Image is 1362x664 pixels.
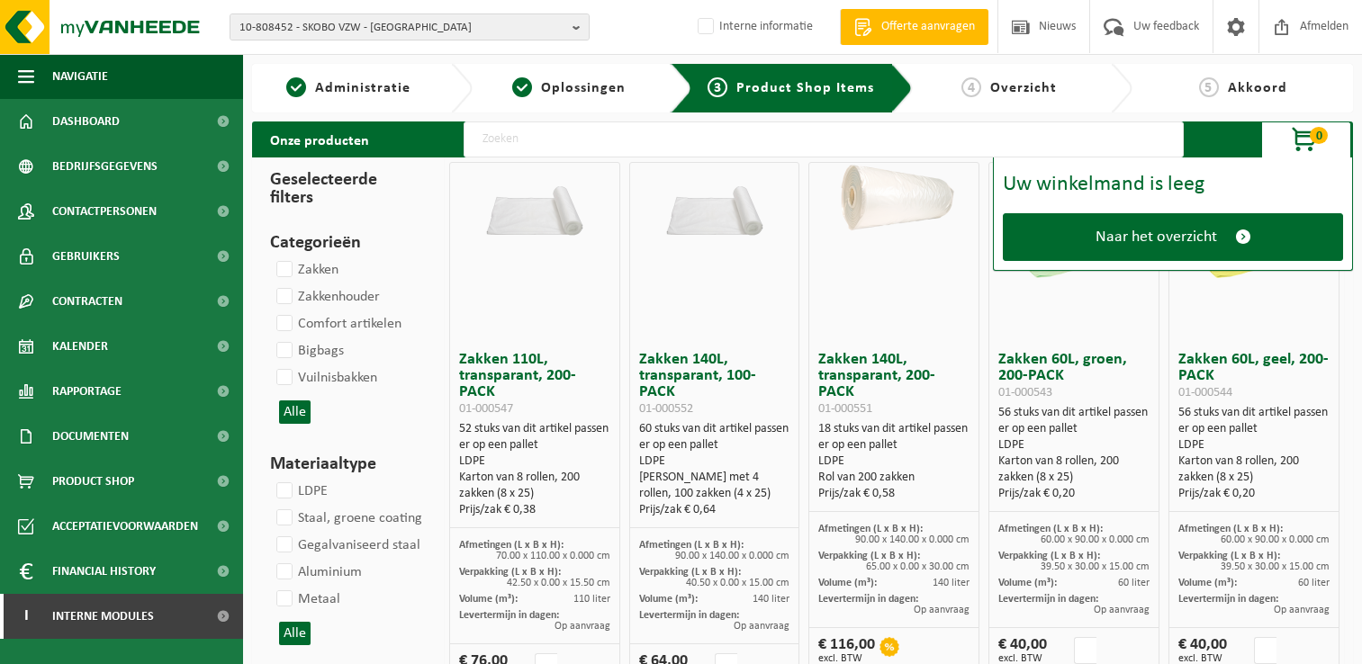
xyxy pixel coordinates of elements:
[639,540,744,551] span: Afmetingen (L x B x H):
[818,421,970,502] div: 18 stuks van dit artikel passen er op een pallet
[817,163,970,239] img: 01-000551
[1178,453,1330,486] div: Karton van 8 rollen, 200 zakken (8 x 25)
[315,81,410,95] span: Administratie
[459,402,513,416] span: 01-000547
[52,324,108,369] span: Kalender
[1178,594,1278,605] span: Levertermijn in dagen:
[1274,605,1330,615] span: Op aanvraag
[998,653,1047,664] span: excl. BTW
[818,578,877,588] span: Volume (m³):
[555,621,610,632] span: Op aanvraag
[273,505,422,532] label: Staal, groene coating
[866,561,970,572] span: 65.00 x 0.00 x 30.00 cm
[998,637,1047,664] div: € 40,00
[1178,352,1330,400] h3: Zakken 60L, geel, 200-PACK
[273,256,338,283] label: Zakken
[933,578,970,588] span: 140 liter
[496,551,610,561] span: 70.00 x 110.00 x 0.000 cm
[639,352,790,417] h3: Zakken 140L, transparant, 100-PACK
[1254,637,1276,664] input: 1
[52,144,158,189] span: Bedrijfsgegevens
[273,478,328,505] label: LDPE
[998,352,1150,400] h3: Zakken 60L, groen, 200-PACK
[252,121,387,157] h2: Onze producten
[818,653,875,664] span: excl. BTW
[279,400,311,424] button: Alle
[686,578,789,588] span: 40.50 x 0.00 x 15.00 cm
[273,283,380,310] label: Zakkenhouder
[1096,228,1217,247] span: Naar het overzicht
[1178,405,1330,502] div: 56 stuks van dit artikel passen er op een pallet
[818,524,923,534] span: Afmetingen (L x B x H):
[998,486,1150,502] div: Prijs/zak € 0,20
[52,459,134,504] span: Product Shop
[541,81,626,95] span: Oplossingen
[507,578,610,588] span: 42.50 x 0.00 x 15.50 cm
[818,402,872,416] span: 01-000551
[998,551,1100,561] span: Verpakking (L x B x H):
[818,470,970,486] div: Rol van 200 zakken
[840,9,988,45] a: Offerte aanvragen
[273,310,401,337] label: Comfort artikelen
[1178,524,1283,534] span: Afmetingen (L x B x H):
[1178,578,1237,588] span: Volume (m³):
[1199,77,1219,97] span: 5
[1118,578,1150,588] span: 60 liter
[998,386,1052,399] span: 01-000543
[18,594,34,639] span: I
[273,586,340,613] label: Metaal
[1261,121,1351,157] button: 0
[990,81,1057,95] span: Overzicht
[52,549,156,594] span: Financial History
[273,337,344,364] label: Bigbags
[639,610,739,621] span: Levertermijn in dagen:
[1178,637,1227,664] div: € 40,00
[818,352,970,417] h3: Zakken 140L, transparant, 200-PACK
[273,559,362,586] label: Aluminium
[1074,637,1096,664] input: 1
[855,534,970,545] span: 90.00 x 140.00 x 0.000 cm
[1178,486,1330,502] div: Prijs/zak € 0,20
[52,234,120,279] span: Gebruikers
[922,77,1097,99] a: 4Overzicht
[694,13,813,40] label: Interne informatie
[1221,534,1330,545] span: 60.00 x 90.00 x 0.000 cm
[52,189,157,234] span: Contactpersonen
[998,405,1150,502] div: 56 stuks van dit artikel passen er op een pallet
[1221,561,1330,572] span: 39.50 x 30.00 x 15.00 cm
[512,77,532,97] span: 2
[818,637,875,664] div: € 116,00
[270,166,418,211] h3: Geselecteerde filters
[706,77,877,99] a: 3Product Shop Items
[818,453,970,470] div: LDPE
[818,486,970,502] div: Prijs/zak € 0,58
[818,551,920,561] span: Verpakking (L x B x H):
[736,81,874,95] span: Product Shop Items
[286,77,306,97] span: 1
[998,578,1057,588] span: Volume (m³):
[1178,437,1330,453] div: LDPE
[1041,534,1150,545] span: 60.00 x 90.00 x 0.000 cm
[459,502,610,518] div: Prijs/zak € 0,38
[273,532,420,559] label: Gegalvaniseerd staal
[52,504,198,549] span: Acceptatievoorwaarden
[239,14,565,41] span: 10-808452 - SKOBO VZW - [GEOGRAPHIC_DATA]
[279,622,311,645] button: Alle
[459,421,610,518] div: 52 stuks van dit artikel passen er op een pallet
[459,352,610,417] h3: Zakken 110L, transparant, 200-PACK
[458,163,611,239] img: 01-000547
[1228,81,1287,95] span: Akkoord
[459,540,564,551] span: Afmetingen (L x B x H):
[52,279,122,324] span: Contracten
[639,567,741,578] span: Verpakking (L x B x H):
[639,594,698,605] span: Volume (m³):
[1041,561,1150,572] span: 39.50 x 30.00 x 15.00 cm
[998,524,1103,534] span: Afmetingen (L x B x H):
[998,437,1150,453] div: LDPE
[1178,653,1227,664] span: excl. BTW
[459,567,561,578] span: Verpakking (L x B x H):
[1298,578,1330,588] span: 60 liter
[52,369,122,414] span: Rapportage
[734,621,789,632] span: Op aanvraag
[1003,213,1343,261] a: Naar het overzicht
